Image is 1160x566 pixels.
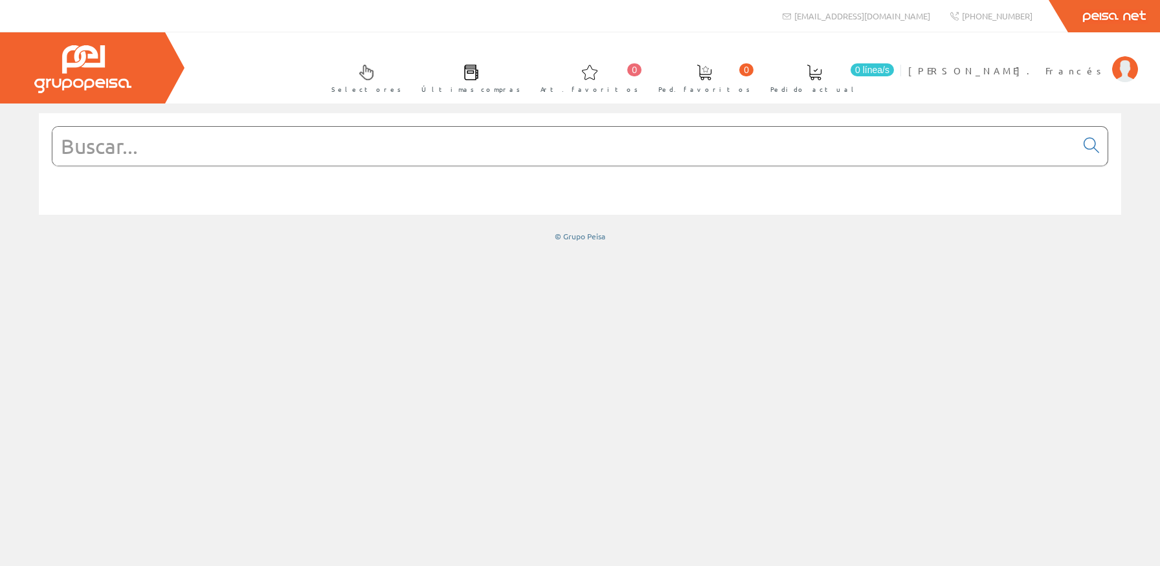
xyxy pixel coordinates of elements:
span: 0 línea/s [851,63,894,76]
div: © Grupo Peisa [39,231,1121,242]
span: Ped. favoritos [658,83,750,96]
span: Art. favoritos [541,83,638,96]
span: 0 [627,63,641,76]
a: Últimas compras [408,54,527,101]
span: 0 [739,63,753,76]
span: [PHONE_NUMBER] [962,10,1032,21]
span: Pedido actual [770,83,858,96]
span: Últimas compras [421,83,520,96]
a: Selectores [318,54,408,101]
span: [EMAIL_ADDRESS][DOMAIN_NAME] [794,10,930,21]
a: [PERSON_NAME]. Francés [908,54,1138,66]
input: Buscar... [52,127,1076,166]
span: [PERSON_NAME]. Francés [908,64,1106,77]
span: Selectores [331,83,401,96]
img: Grupo Peisa [34,45,131,93]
